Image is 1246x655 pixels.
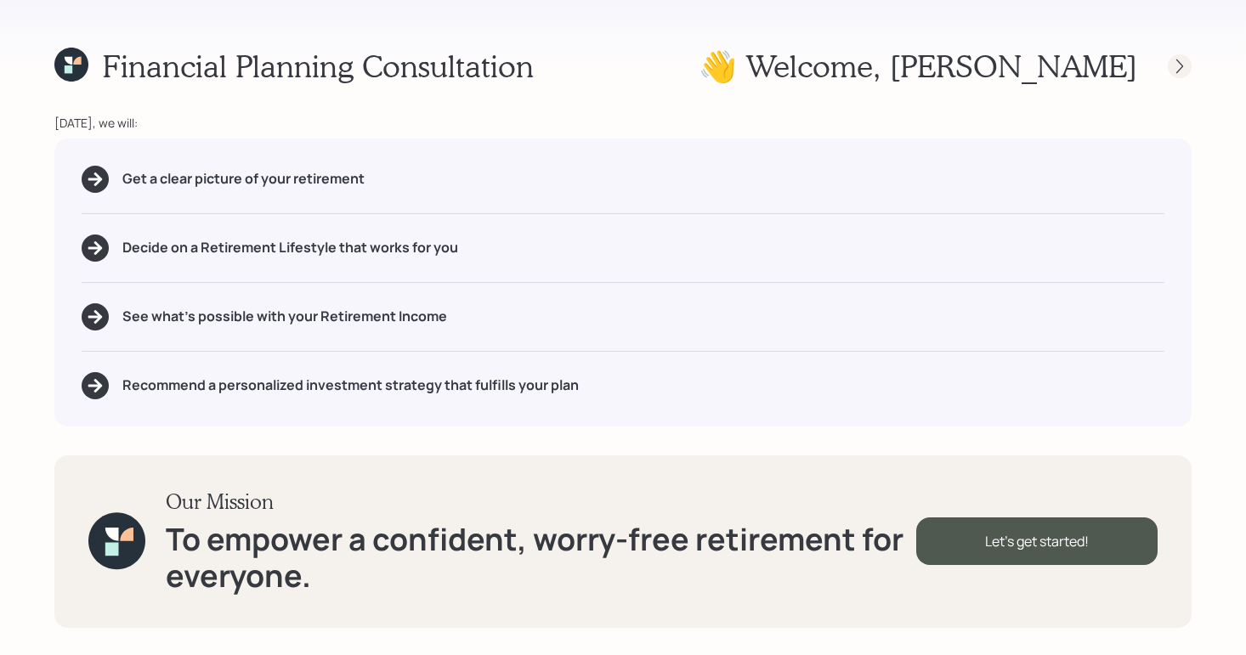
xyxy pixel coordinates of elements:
[166,521,915,594] h1: To empower a confident, worry-free retirement for everyone.
[102,48,534,84] h1: Financial Planning Consultation
[122,377,579,393] h5: Recommend a personalized investment strategy that fulfills your plan
[916,517,1158,565] div: Let's get started!
[122,308,447,325] h5: See what's possible with your Retirement Income
[166,489,915,514] h3: Our Mission
[122,240,458,256] h5: Decide on a Retirement Lifestyle that works for you
[54,114,1192,132] div: [DATE], we will:
[699,48,1137,84] h1: 👋 Welcome , [PERSON_NAME]
[122,171,365,187] h5: Get a clear picture of your retirement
